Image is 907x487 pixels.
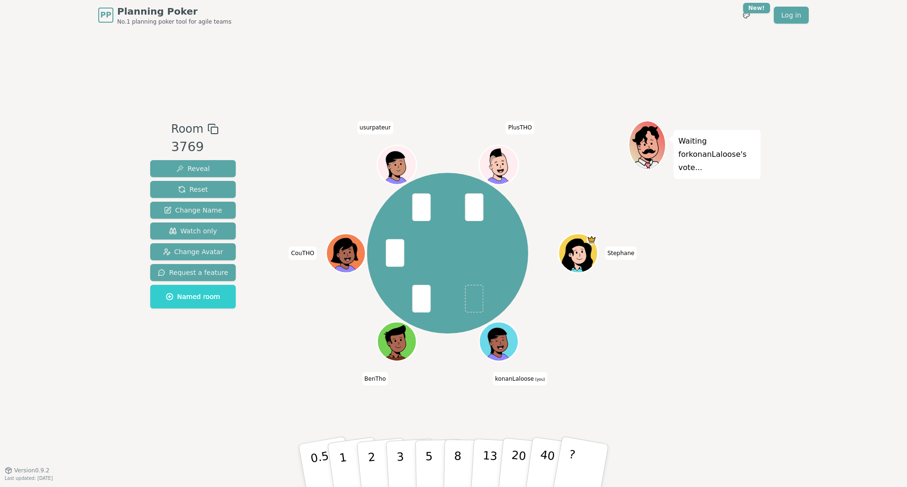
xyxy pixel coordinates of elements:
button: Named room [150,285,236,308]
span: Click to change your name [493,372,548,385]
span: Last updated: [DATE] [5,476,53,481]
span: Named room [166,292,220,301]
span: Reset [178,185,208,194]
button: Watch only [150,222,236,239]
a: Log in [774,7,809,24]
div: 3769 [171,137,218,157]
p: Waiting for konanLaloose 's vote... [678,135,756,174]
div: New! [743,3,770,13]
span: Click to change your name [289,247,317,260]
button: Click to change your avatar [480,323,517,360]
span: No.1 planning poker tool for agile teams [117,18,231,26]
span: Change Avatar [163,247,223,256]
a: PPPlanning PokerNo.1 planning poker tool for agile teams [98,5,231,26]
span: Click to change your name [357,121,393,134]
span: Click to change your name [362,372,388,385]
span: (you) [534,377,545,381]
button: Request a feature [150,264,236,281]
button: Change Avatar [150,243,236,260]
span: Click to change your name [605,247,637,260]
span: Room [171,120,203,137]
span: Planning Poker [117,5,231,18]
span: PP [100,9,111,21]
span: Change Name [164,205,222,215]
button: New! [738,7,755,24]
span: Stephane is the host [587,235,597,245]
button: Change Name [150,202,236,219]
span: Reveal [176,164,210,173]
span: Version 0.9.2 [14,467,50,474]
span: Click to change your name [506,121,534,134]
button: Reveal [150,160,236,177]
span: Request a feature [158,268,228,277]
span: Watch only [169,226,217,236]
button: Version0.9.2 [5,467,50,474]
button: Reset [150,181,236,198]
